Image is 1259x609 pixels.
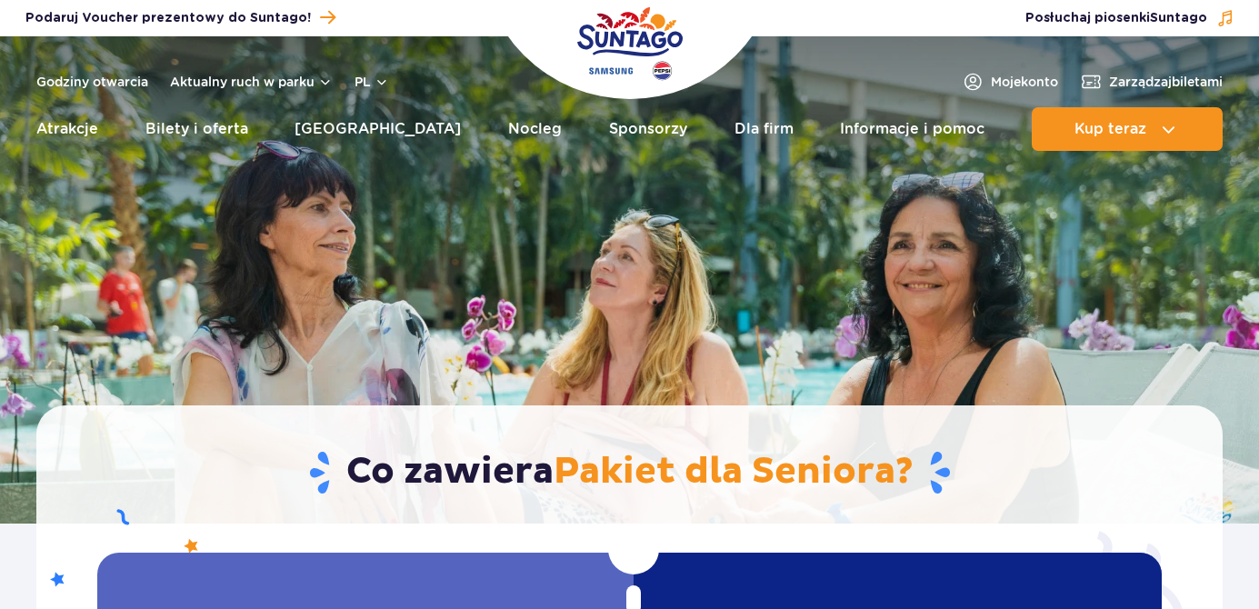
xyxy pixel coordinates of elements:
a: Zarządzajbiletami [1080,71,1223,93]
button: pl [355,73,389,91]
span: Posłuchaj piosenki [1025,9,1207,27]
a: Informacje i pomoc [840,107,984,151]
span: Kup teraz [1074,121,1146,137]
h1: Co zawiera [75,449,1184,496]
a: [GEOGRAPHIC_DATA] [295,107,461,151]
a: Dla firm [734,107,794,151]
a: Atrakcje [36,107,98,151]
button: Aktualny ruch w parku [170,75,333,89]
a: Podaruj Voucher prezentowy do Suntago! [25,5,335,30]
span: Podaruj Voucher prezentowy do Suntago! [25,9,311,27]
a: Mojekonto [962,71,1058,93]
a: Godziny otwarcia [36,73,148,91]
button: Kup teraz [1032,107,1223,151]
span: Moje konto [991,73,1058,91]
button: Posłuchaj piosenkiSuntago [1025,9,1234,27]
span: Pakiet dla Seniora? [554,449,914,494]
span: Suntago [1150,12,1207,25]
span: Zarządzaj biletami [1109,73,1223,91]
a: Nocleg [508,107,562,151]
a: Bilety i oferta [145,107,248,151]
a: Sponsorzy [609,107,687,151]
